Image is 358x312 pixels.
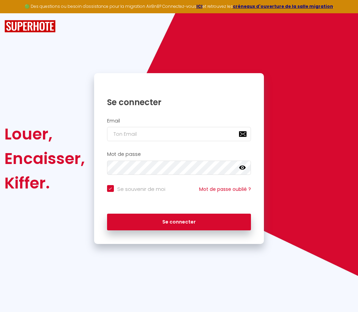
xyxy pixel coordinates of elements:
div: Encaisser, [4,146,85,171]
img: SuperHote logo [4,20,56,33]
a: ICI [196,3,203,9]
a: créneaux d'ouverture de la salle migration [233,3,333,9]
div: Louer, [4,122,85,146]
a: Mot de passe oublié ? [199,186,251,193]
h2: Mot de passe [107,151,251,157]
button: Se connecter [107,214,251,231]
h1: Se connecter [107,97,251,108]
h2: Email [107,118,251,124]
div: Kiffer. [4,171,85,195]
input: Ton Email [107,127,251,141]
